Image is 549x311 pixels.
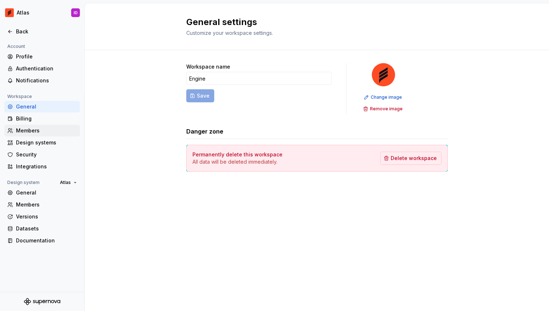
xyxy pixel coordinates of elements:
[4,113,80,124] a: Billing
[16,151,77,158] div: Security
[4,101,80,112] a: General
[24,298,60,305] svg: Supernova Logo
[16,53,77,60] div: Profile
[5,8,14,17] img: 102f71e4-5f95-4b3f-aebe-9cae3cf15d45.png
[74,10,78,16] div: ID
[371,94,402,100] span: Change image
[16,127,77,134] div: Members
[4,211,80,222] a: Versions
[186,16,439,28] h2: General settings
[372,63,395,86] img: 102f71e4-5f95-4b3f-aebe-9cae3cf15d45.png
[4,51,80,62] a: Profile
[4,149,80,160] a: Security
[4,235,80,246] a: Documentation
[4,26,80,37] a: Back
[186,63,230,70] label: Workspace name
[4,199,80,210] a: Members
[192,158,282,165] p: All data will be deleted immediately.
[4,42,28,51] div: Account
[186,127,223,136] h3: Danger zone
[361,104,406,114] button: Remove image
[16,65,77,72] div: Authentication
[16,225,77,232] div: Datasets
[4,178,42,187] div: Design system
[186,30,273,36] span: Customize your workspace settings.
[362,92,405,102] button: Change image
[4,161,80,172] a: Integrations
[16,139,77,146] div: Design systems
[391,155,437,162] span: Delete workspace
[4,75,80,86] a: Notifications
[4,137,80,148] a: Design systems
[4,223,80,234] a: Datasets
[16,201,77,208] div: Members
[16,115,77,122] div: Billing
[4,125,80,136] a: Members
[17,9,29,16] div: Atlas
[4,92,35,101] div: Workspace
[370,106,403,112] span: Remove image
[16,163,77,170] div: Integrations
[4,187,80,199] a: General
[16,237,77,244] div: Documentation
[16,77,77,84] div: Notifications
[16,28,77,35] div: Back
[16,103,77,110] div: General
[192,151,282,158] h4: Permanently delete this workspace
[380,152,442,165] button: Delete workspace
[16,189,77,196] div: General
[1,5,83,21] button: AtlasID
[16,213,77,220] div: Versions
[4,63,80,74] a: Authentication
[60,180,71,185] span: Atlas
